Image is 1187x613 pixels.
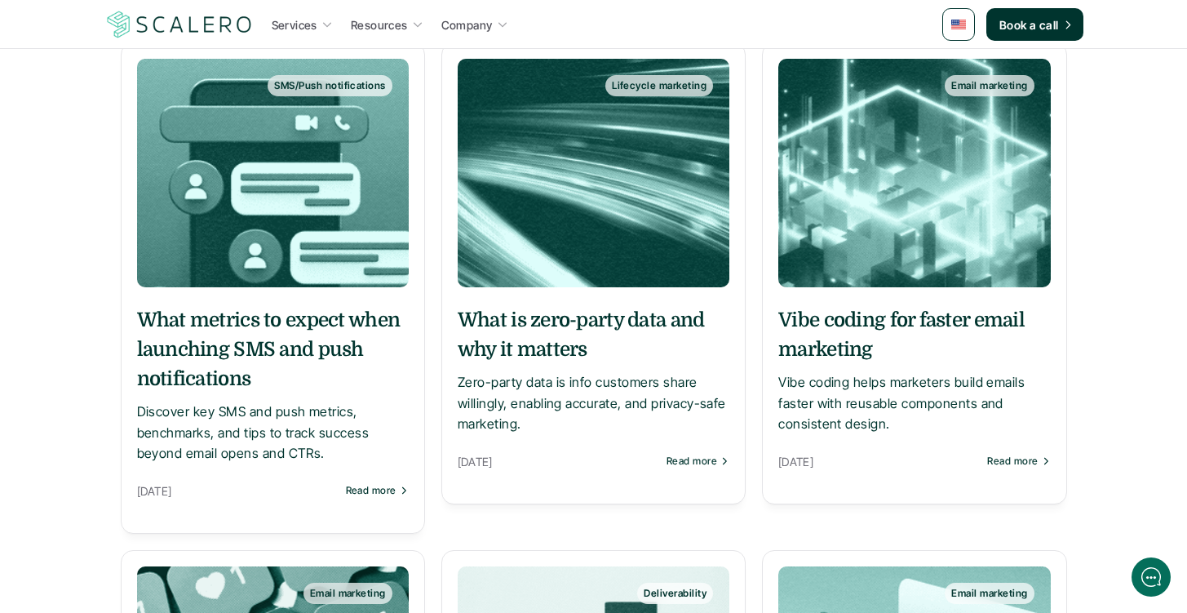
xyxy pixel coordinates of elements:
a: Vibe coding for faster email marketingVibe coding helps marketers build emails faster with reusab... [778,305,1050,435]
h5: What is zero-party data and why it matters [458,305,729,364]
p: Vibe coding helps marketers build emails faster with reusable components and consistent design. [778,372,1050,435]
button: New conversation [25,216,301,249]
a: Read more [987,455,1050,467]
p: Zero-party data is info customers share willingly, enabling accurate, and privacy-safe marketing. [458,372,729,435]
p: SMS/Push notifications [274,80,386,91]
p: [DATE] [778,451,979,472]
h2: Let us know if we can help with lifecycle marketing. [24,109,302,187]
p: Resources [351,16,408,33]
p: Book a call [999,16,1059,33]
a: Email marketing [778,59,1050,287]
a: Book a call [986,8,1083,41]
h5: What metrics to expect when launching SMS and push notifications [137,305,409,393]
p: Services [272,16,317,33]
a: Read more [346,485,409,496]
p: Email marketing [951,588,1027,599]
a: Lifecycle marketing [458,59,729,287]
p: Read more [667,455,717,467]
h1: Hi! Welcome to [GEOGRAPHIC_DATA]. [24,79,302,105]
p: Email marketing [310,588,386,599]
span: We run on Gist [136,508,206,518]
p: Deliverability [644,588,706,599]
span: New conversation [105,226,196,239]
a: What metrics to expect when launching SMS and push notificationsDiscover key SMS and push metrics... [137,305,409,464]
p: Read more [346,485,396,496]
p: Company [441,16,493,33]
h5: Vibe coding for faster email marketing [778,305,1050,364]
p: [DATE] [458,451,658,472]
a: What is zero-party data and why it mattersZero-party data is info customers share willingly, enab... [458,305,729,435]
p: Read more [987,455,1038,467]
p: Email marketing [951,80,1027,91]
p: Lifecycle marketing [612,80,706,91]
img: Scalero company logo [104,9,255,40]
p: Discover key SMS and push metrics, benchmarks, and tips to track success beyond email opens and C... [137,402,409,464]
a: Scalero company logo [104,10,255,39]
a: Read more [667,455,729,467]
a: SMS/Push notifications [137,59,409,287]
p: [DATE] [137,481,338,501]
iframe: gist-messenger-bubble-iframe [1132,557,1171,597]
